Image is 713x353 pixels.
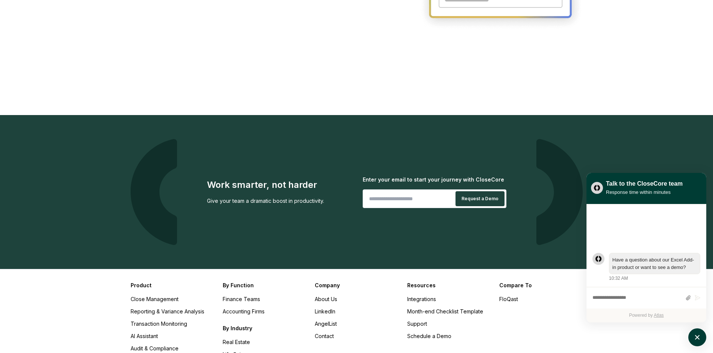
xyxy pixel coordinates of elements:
a: About Us [315,296,337,302]
img: logo [131,139,177,245]
div: atlas-window [586,173,706,322]
a: Integrations [407,296,436,302]
button: Request a Demo [455,191,505,206]
a: Month-end Checklist Template [407,308,483,315]
div: Work smarter, not harder [207,179,324,191]
div: Friday, September 12, 10:32 AM [609,253,700,282]
div: Powered by [586,309,706,322]
h3: Company [315,281,398,289]
a: Transaction Monitoring [131,321,187,327]
a: Support [407,321,427,327]
div: atlas-message-text [612,256,697,271]
div: Talk to the CloseCore team [606,179,683,188]
h3: Compare To [499,281,582,289]
h3: Resources [407,281,490,289]
div: Enter your email to start your journey with CloseCore [363,176,506,183]
button: atlas-launcher [688,328,706,346]
div: atlas-message-bubble [609,253,700,274]
a: Schedule a Demo [407,333,451,339]
h3: By Function [223,281,306,289]
a: LinkedIn [315,308,335,315]
a: FloQast [499,296,518,302]
a: Real Estate [223,339,250,345]
h3: By Industry [223,324,306,332]
div: atlas-message-author-avatar [592,253,604,265]
div: Response time within minutes [606,188,683,196]
div: 10:32 AM [609,275,628,282]
h3: Product [131,281,214,289]
div: Give your team a dramatic boost in productivity. [207,197,324,205]
a: AngelList [315,321,337,327]
img: logo [536,139,583,245]
div: atlas-composer [592,291,700,305]
a: AI Assistant [131,333,158,339]
a: Atlas [654,313,664,318]
button: Attach files by clicking or dropping files here [685,295,691,301]
a: Contact [315,333,334,339]
a: Accounting Firms [223,308,265,315]
div: atlas-ticket [586,204,706,322]
div: atlas-message [592,253,700,282]
a: Finance Teams [223,296,260,302]
a: Reporting & Variance Analysis [131,308,204,315]
a: Close Management [131,296,179,302]
img: yblje5SQxOoZuw2TcITt_icon.png [591,182,603,194]
a: Audit & Compliance [131,345,179,352]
